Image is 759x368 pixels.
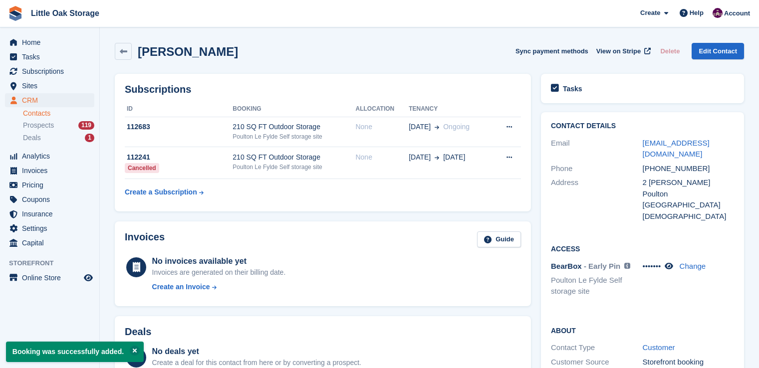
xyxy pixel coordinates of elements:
th: ID [125,101,233,117]
div: Poulton Le Fylde Self storage site [233,163,355,172]
div: 112683 [125,122,233,132]
a: menu [5,207,94,221]
div: 119 [78,121,94,130]
div: [PHONE_NUMBER] [643,163,735,175]
span: Tasks [22,50,82,64]
div: Address [551,177,643,222]
span: Home [22,35,82,49]
a: menu [5,192,94,206]
a: Prospects 119 [23,120,94,131]
div: 210 SQ FT Outdoor Storage [233,152,355,163]
span: [DATE] [443,152,465,163]
a: Create an Invoice [152,282,286,292]
span: Deals [23,133,41,143]
h2: Tasks [563,84,582,93]
p: Booking was successfully added. [6,342,144,362]
div: Poulton [643,188,735,200]
a: menu [5,149,94,163]
span: Storefront [9,258,99,268]
h2: Access [551,243,734,253]
h2: Subscriptions [125,84,521,95]
a: Contacts [23,109,94,118]
div: 210 SQ FT Outdoor Storage [233,122,355,132]
th: Allocation [355,101,409,117]
a: menu [5,64,94,78]
a: menu [5,35,94,49]
div: Customer Source [551,357,643,368]
span: Account [724,8,750,18]
div: Phone [551,163,643,175]
div: [DEMOGRAPHIC_DATA] [643,211,735,222]
img: Morgen Aujla [713,8,723,18]
h2: Deals [125,326,151,338]
span: View on Stripe [596,46,641,56]
div: No deals yet [152,346,361,358]
a: Little Oak Storage [27,5,103,21]
a: Create a Subscription [125,183,204,201]
img: icon-info-grey-7440780725fd019a000dd9b08b2336e03edf1995a4989e88bcd33f0948082b44.svg [624,263,630,269]
th: Tenancy [409,101,492,117]
h2: [PERSON_NAME] [138,45,238,58]
a: menu [5,271,94,285]
a: Preview store [82,272,94,284]
span: Coupons [22,192,82,206]
h2: Contact Details [551,122,734,130]
a: [EMAIL_ADDRESS][DOMAIN_NAME] [643,139,710,159]
div: Email [551,138,643,160]
div: Create an Invoice [152,282,210,292]
a: Customer [643,343,675,352]
div: 2 [PERSON_NAME] [643,177,735,188]
img: stora-icon-8386f47178a22dfd0bd8f6a31ec36ba5ce8667c1dd55bd0f319d3a0aa187defe.svg [8,6,23,21]
div: Invoices are generated on their billing date. [152,267,286,278]
span: [DATE] [409,122,431,132]
a: menu [5,79,94,93]
span: Capital [22,236,82,250]
span: Insurance [22,207,82,221]
a: menu [5,50,94,64]
span: BearBox [551,262,582,270]
h2: About [551,325,734,335]
span: Prospects [23,121,54,130]
div: 1 [85,134,94,142]
a: Edit Contact [692,43,744,59]
div: No invoices available yet [152,255,286,267]
a: menu [5,221,94,235]
span: Analytics [22,149,82,163]
a: Guide [477,231,521,248]
button: Sync payment methods [515,43,588,59]
th: Booking [233,101,355,117]
div: Cancelled [125,163,159,173]
span: ••••••• [643,262,661,270]
a: menu [5,93,94,107]
span: Subscriptions [22,64,82,78]
span: Online Store [22,271,82,285]
li: Poulton Le Fylde Self storage site [551,275,643,297]
a: Deals 1 [23,133,94,143]
span: Create [640,8,660,18]
div: Create a Subscription [125,187,197,197]
h2: Invoices [125,231,165,248]
a: menu [5,164,94,178]
div: Create a deal for this contact from here or by converting a prospect. [152,358,361,368]
span: [DATE] [409,152,431,163]
div: None [355,122,409,132]
button: Delete [656,43,684,59]
div: Contact Type [551,342,643,354]
span: Ongoing [443,123,470,131]
div: [GEOGRAPHIC_DATA] [643,199,735,211]
span: Invoices [22,164,82,178]
div: 112241 [125,152,233,163]
span: - Early Pin [584,262,620,270]
span: CRM [22,93,82,107]
div: Poulton Le Fylde Self storage site [233,132,355,141]
div: None [355,152,409,163]
a: menu [5,236,94,250]
span: Settings [22,221,82,235]
a: menu [5,178,94,192]
span: Pricing [22,178,82,192]
a: Change [680,262,706,270]
span: Help [690,8,704,18]
span: Sites [22,79,82,93]
a: View on Stripe [592,43,653,59]
div: Storefront booking [643,357,735,368]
